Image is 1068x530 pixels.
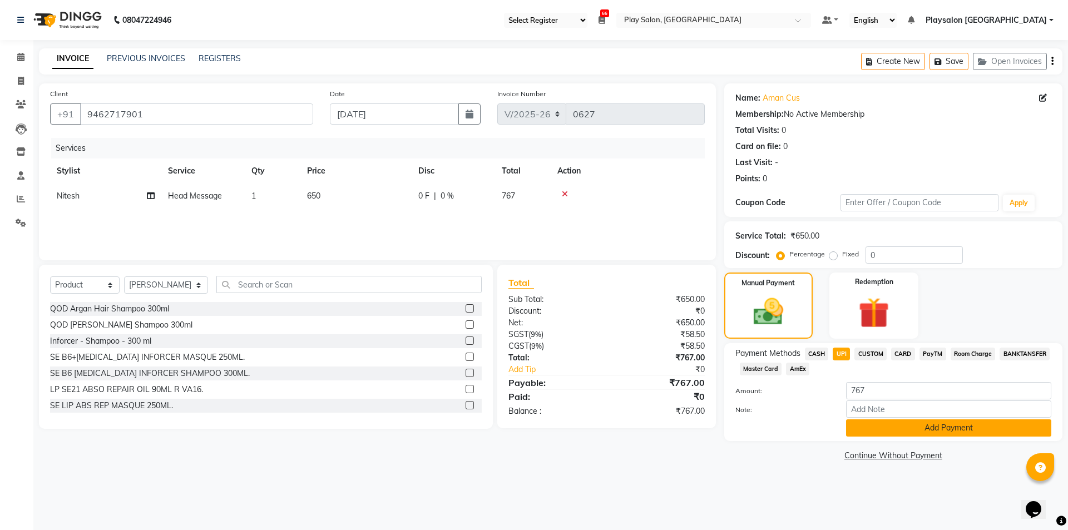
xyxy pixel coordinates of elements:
[300,158,412,184] th: Price
[50,319,192,331] div: QOD [PERSON_NAME] Shampoo 300ml
[735,197,840,209] div: Coupon Code
[735,348,800,359] span: Payment Methods
[199,53,241,63] a: REGISTERS
[531,341,542,350] span: 9%
[599,15,605,25] a: 66
[441,190,454,202] span: 0 %
[251,191,256,201] span: 1
[495,158,551,184] th: Total
[606,340,713,352] div: ₹58.50
[606,305,713,317] div: ₹0
[861,53,925,70] button: Create New
[434,190,436,202] span: |
[500,405,606,417] div: Balance :
[418,190,429,202] span: 0 F
[52,49,93,69] a: INVOICE
[735,92,760,104] div: Name:
[508,329,528,339] span: SGST
[50,335,151,347] div: Inforcer - Shampoo - 300 ml
[330,89,345,99] label: Date
[50,303,169,315] div: QOD Argan Hair Shampoo 300ml
[500,390,606,403] div: Paid:
[833,348,850,360] span: UPI
[763,173,767,185] div: 0
[500,329,606,340] div: ( )
[161,158,245,184] th: Service
[606,329,713,340] div: ₹58.50
[606,317,713,329] div: ₹650.00
[786,363,809,375] span: AmEx
[973,53,1047,70] button: Open Invoices
[500,352,606,364] div: Total:
[919,348,946,360] span: PayTM
[500,376,606,389] div: Payable:
[951,348,996,360] span: Room Charge
[782,125,786,136] div: 0
[790,230,819,242] div: ₹650.00
[51,138,713,158] div: Services
[840,194,998,211] input: Enter Offer / Coupon Code
[727,405,838,415] label: Note:
[122,4,171,36] b: 08047224946
[926,14,1047,26] span: Playsalon [GEOGRAPHIC_DATA]
[624,364,713,375] div: ₹0
[735,108,1051,120] div: No Active Membership
[805,348,829,360] span: CASH
[508,341,529,351] span: CGST
[727,386,838,396] label: Amount:
[606,390,713,403] div: ₹0
[531,330,541,339] span: 9%
[789,249,825,259] label: Percentage
[1021,486,1057,519] iframe: chat widget
[606,376,713,389] div: ₹767.00
[606,405,713,417] div: ₹767.00
[57,191,80,201] span: Nitesh
[735,108,784,120] div: Membership:
[500,364,624,375] a: Add Tip
[854,348,887,360] span: CUSTOM
[891,348,915,360] span: CARD
[50,158,161,184] th: Stylist
[846,400,1051,418] input: Add Note
[307,191,320,201] span: 650
[107,53,185,63] a: PREVIOUS INVOICES
[1003,195,1035,211] button: Apply
[500,305,606,317] div: Discount:
[500,340,606,352] div: ( )
[855,277,893,287] label: Redemption
[80,103,313,125] input: Search by Name/Mobile/Email/Code
[740,363,782,375] span: Master Card
[735,173,760,185] div: Points:
[744,295,793,329] img: _cash.svg
[50,384,203,395] div: LP SE21 ABSO REPAIR OIL 90ML R VA16.
[50,351,245,363] div: SE B6+[MEDICAL_DATA] INFORCER MASQUE 250ML.
[735,230,786,242] div: Service Total:
[28,4,105,36] img: logo
[726,450,1060,462] a: Continue Without Payment
[551,158,705,184] th: Action
[735,157,773,169] div: Last Visit:
[50,368,250,379] div: SE B6 [MEDICAL_DATA] INFORCER SHAMPOO 300ML.
[50,400,173,412] div: SE LIP ABS REP MASQUE 250ML.
[216,276,482,293] input: Search or Scan
[502,191,515,201] span: 767
[600,9,609,17] span: 66
[842,249,859,259] label: Fixed
[500,294,606,305] div: Sub Total:
[606,294,713,305] div: ₹650.00
[849,294,899,332] img: _gift.svg
[741,278,795,288] label: Manual Payment
[846,419,1051,437] button: Add Payment
[775,157,778,169] div: -
[497,89,546,99] label: Invoice Number
[929,53,968,70] button: Save
[606,352,713,364] div: ₹767.00
[783,141,788,152] div: 0
[50,103,81,125] button: +91
[763,92,800,104] a: Aman Cus
[735,250,770,261] div: Discount:
[846,382,1051,399] input: Amount
[508,277,534,289] span: Total
[1000,348,1050,360] span: BANKTANSFER
[245,158,300,184] th: Qty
